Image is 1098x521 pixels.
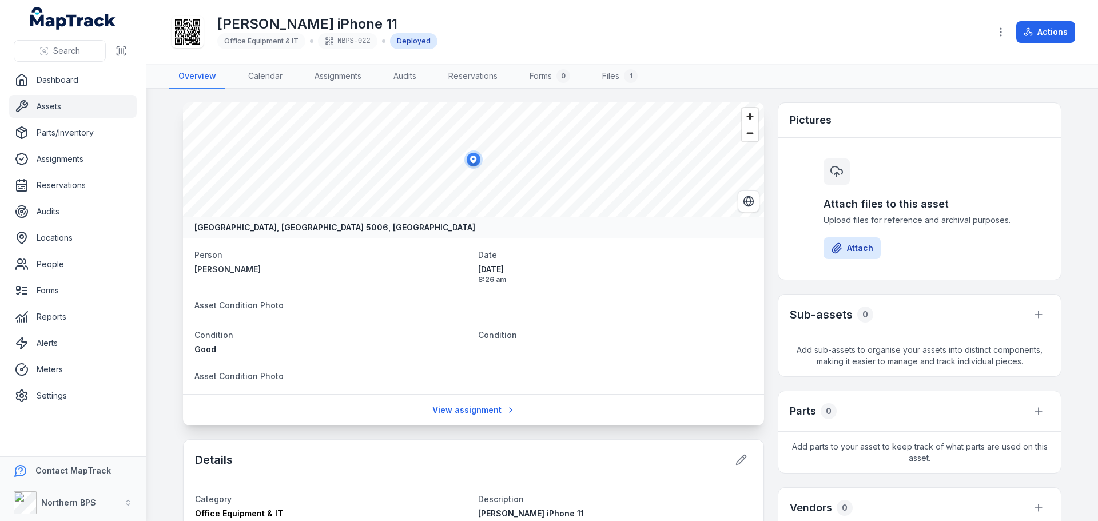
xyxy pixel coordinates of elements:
div: 1 [624,69,638,83]
a: Reservations [9,174,137,197]
span: Add sub-assets to organise your assets into distinct components, making it easier to manage and t... [778,335,1061,376]
button: Actions [1016,21,1075,43]
h3: Parts [790,403,816,419]
h3: Attach files to this asset [823,196,1016,212]
a: View assignment [425,399,523,421]
span: Good [194,344,216,354]
span: Condition [194,330,233,340]
h2: Sub-assets [790,307,853,323]
button: Switch to Satellite View [738,190,759,212]
a: Locations [9,226,137,249]
a: Files1 [593,65,647,89]
div: 0 [821,403,837,419]
span: Office Equipment & IT [195,508,283,518]
a: Calendar [239,65,292,89]
a: Settings [9,384,137,407]
span: Add parts to your asset to keep track of what parts are used on this asset. [778,432,1061,473]
button: Attach [823,237,881,259]
span: Search [53,45,80,57]
span: 8:26 am [478,275,753,284]
a: Assignments [305,65,371,89]
span: Category [195,494,232,504]
span: Date [478,250,497,260]
span: Upload files for reference and archival purposes. [823,214,1016,226]
a: Parts/Inventory [9,121,137,144]
h1: [PERSON_NAME] iPhone 11 [217,15,437,33]
span: Condition [478,330,517,340]
span: Description [478,494,524,504]
div: 0 [556,69,570,83]
span: Office Equipment & IT [224,37,299,45]
span: Asset Condition Photo [194,300,284,310]
canvas: Map [183,102,764,217]
a: Alerts [9,332,137,355]
span: [DATE] [478,264,753,275]
span: Person [194,250,222,260]
a: Reports [9,305,137,328]
strong: [GEOGRAPHIC_DATA], [GEOGRAPHIC_DATA] 5006, [GEOGRAPHIC_DATA] [194,222,475,233]
span: Asset Condition Photo [194,371,284,381]
a: Dashboard [9,69,137,92]
strong: Northern BPS [41,498,96,507]
h3: Pictures [790,112,832,128]
a: Forms0 [520,65,579,89]
a: [PERSON_NAME] [194,264,469,275]
a: Overview [169,65,225,89]
button: Zoom out [742,125,758,141]
div: Deployed [390,33,437,49]
a: MapTrack [30,7,116,30]
time: 15/10/2025, 8:26:08 am [478,264,753,284]
a: Assets [9,95,137,118]
div: 0 [857,307,873,323]
button: Search [14,40,106,62]
div: 0 [837,500,853,516]
h2: Details [195,452,233,468]
a: Forms [9,279,137,302]
a: Reservations [439,65,507,89]
h3: Vendors [790,500,832,516]
a: People [9,253,137,276]
a: Audits [384,65,425,89]
div: NBPS-022 [318,33,377,49]
a: Audits [9,200,137,223]
span: [PERSON_NAME] iPhone 11 [478,508,584,518]
button: Zoom in [742,108,758,125]
a: Meters [9,358,137,381]
a: Assignments [9,148,137,170]
strong: Contact MapTrack [35,466,111,475]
